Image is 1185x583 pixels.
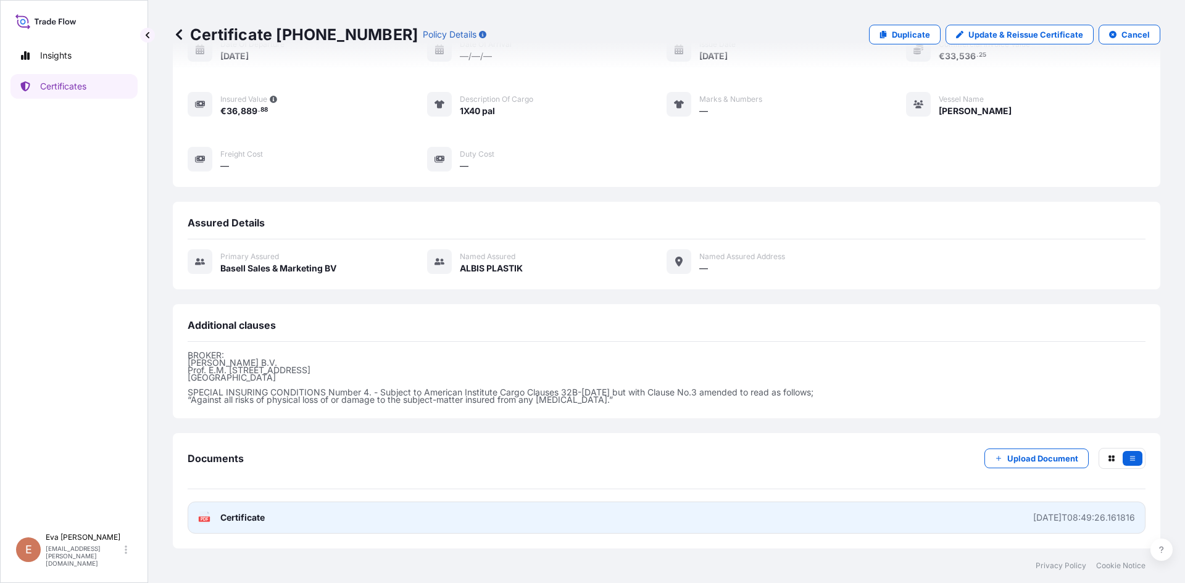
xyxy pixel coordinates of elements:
p: Duplicate [892,28,930,41]
span: 1X40 pal [460,105,495,117]
span: Duty Cost [460,149,494,159]
span: 36 [227,107,238,115]
span: — [220,160,229,172]
a: Cookie Notice [1096,561,1145,571]
p: BROKER: [PERSON_NAME] B.V. Prof. E.M. [STREET_ADDRESS] [GEOGRAPHIC_DATA] SPECIAL INSURING CONDITI... [188,352,1145,403]
span: Marks & Numbers [699,94,762,104]
p: [EMAIL_ADDRESS][PERSON_NAME][DOMAIN_NAME] [46,545,122,567]
p: Eva [PERSON_NAME] [46,532,122,542]
span: € [220,107,227,115]
span: Documents [188,452,244,465]
p: Certificate [PHONE_NUMBER] [173,25,418,44]
p: Cancel [1121,28,1150,41]
span: Vessel Name [939,94,984,104]
span: Additional clauses [188,319,276,331]
span: Assured Details [188,217,265,229]
span: — [699,262,708,275]
span: Named Assured Address [699,252,785,262]
span: E [25,544,32,556]
span: Certificate [220,511,265,524]
a: Duplicate [869,25,941,44]
a: Update & Reissue Certificate [946,25,1094,44]
span: — [699,105,708,117]
a: Insights [10,43,138,68]
button: Cancel [1099,25,1160,44]
span: Basell Sales & Marketing BV [220,262,336,275]
p: Upload Document [1007,452,1078,465]
span: Primary assured [220,252,279,262]
p: Policy Details [423,28,476,41]
span: Insured Value [220,94,267,104]
a: Privacy Policy [1036,561,1086,571]
span: . [258,108,260,112]
span: Freight Cost [220,149,263,159]
p: Update & Reissue Certificate [968,28,1083,41]
span: — [460,160,468,172]
span: Description of cargo [460,94,533,104]
p: Insights [40,49,72,62]
span: [PERSON_NAME] [939,105,1012,117]
a: Certificates [10,74,138,99]
div: [DATE]T08:49:26.161816 [1033,511,1135,524]
span: , [238,107,241,115]
p: Certificates [40,80,86,93]
text: PDF [201,517,209,521]
a: PDFCertificate[DATE]T08:49:26.161816 [188,502,1145,534]
span: 88 [260,108,268,112]
span: ALBIS PLASTIK [460,262,523,275]
span: Named Assured [460,252,515,262]
button: Upload Document [984,449,1089,468]
span: 889 [241,107,257,115]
